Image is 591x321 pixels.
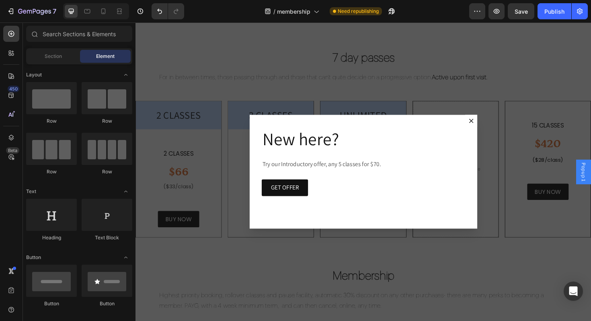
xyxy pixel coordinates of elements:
span: Toggle open [119,251,132,264]
div: Publish [544,7,564,16]
div: Row [26,168,77,175]
div: 450 [8,86,19,92]
span: Section [45,53,62,60]
span: Element [96,53,115,60]
span: membership [277,7,310,16]
a: GET OFFER [133,166,183,184]
input: Search Sections & Elements [26,26,132,42]
h2: New here? [133,111,349,136]
span: Popup 1 [470,148,478,168]
div: Text Block [82,234,132,241]
span: Layout [26,71,42,78]
button: Save [508,3,534,19]
p: GET OFFER [143,169,173,181]
div: Button [26,300,77,307]
iframe: Design area [135,23,591,321]
div: Dialog body [121,98,362,218]
span: / [273,7,275,16]
span: Button [26,254,41,261]
div: Open Intercom Messenger [564,282,583,301]
button: Publish [538,3,571,19]
span: Save [515,8,528,15]
span: Text [26,188,36,195]
div: Undo/Redo [152,3,184,19]
p: 7 [53,6,56,16]
div: Row [26,117,77,125]
span: Toggle open [119,68,132,81]
p: Try our Introductory offer, any 5 classes for $70. [134,144,348,156]
div: Row [82,117,132,125]
span: Need republishing [338,8,379,15]
div: Button [82,300,132,307]
div: Heading [26,234,77,241]
div: Row [82,168,132,175]
div: Dialog content [121,98,362,218]
span: Toggle open [119,185,132,198]
button: 7 [3,3,60,19]
div: Beta [6,147,19,154]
